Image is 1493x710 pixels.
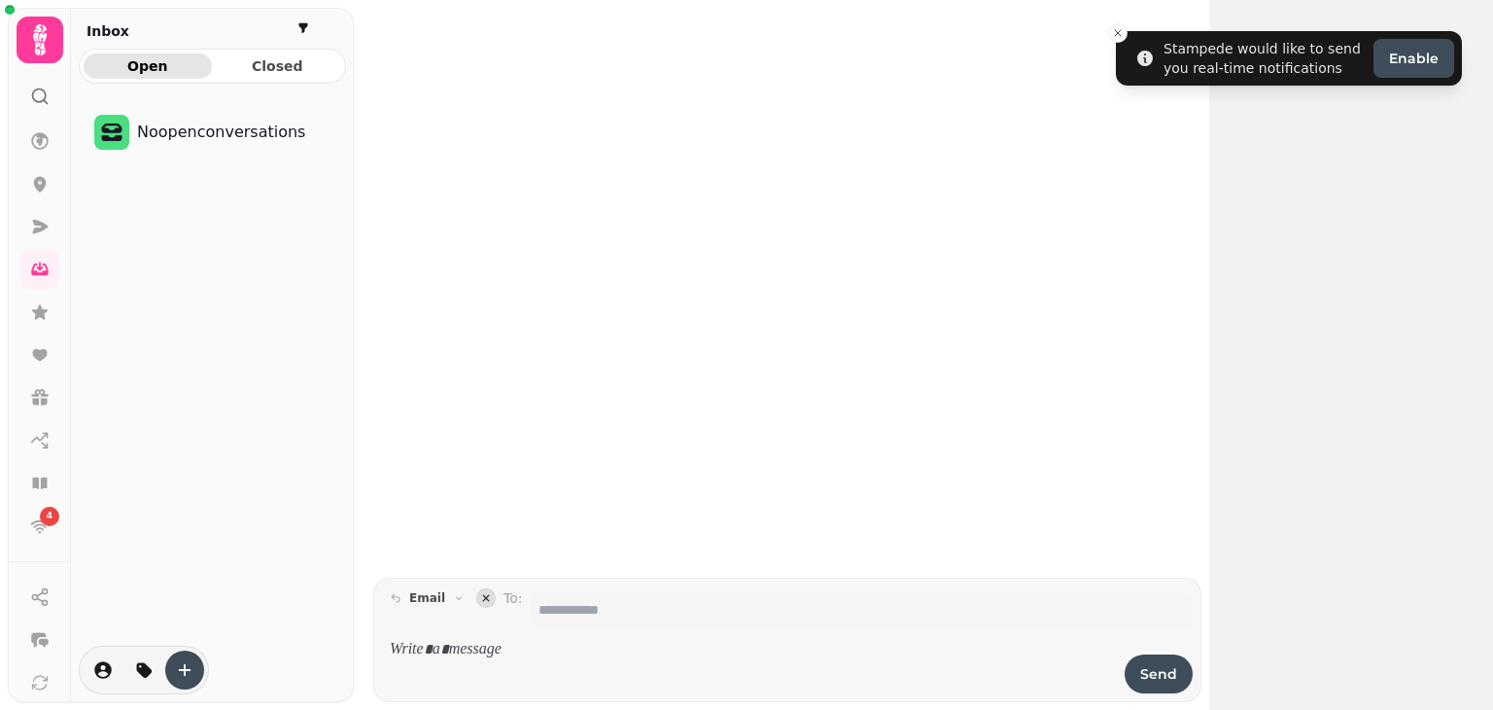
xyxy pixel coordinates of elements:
[476,588,496,608] button: collapse
[1373,39,1454,78] button: Enable
[124,651,163,690] button: tag-thread
[165,651,204,690] button: create-convo
[503,588,522,627] label: To:
[292,17,315,40] button: filter
[47,510,52,523] span: 4
[87,21,129,41] h2: Inbox
[1125,655,1193,693] button: Send
[382,586,472,610] button: email
[20,507,59,546] a: 4
[1140,667,1177,681] span: Send
[99,59,196,73] span: Open
[84,53,212,79] button: Open
[1108,23,1128,43] button: Close toast
[137,121,305,144] p: No open conversations
[214,53,342,79] button: Closed
[1163,39,1366,78] div: Stampede would like to send you real-time notifications
[229,59,327,73] span: Closed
